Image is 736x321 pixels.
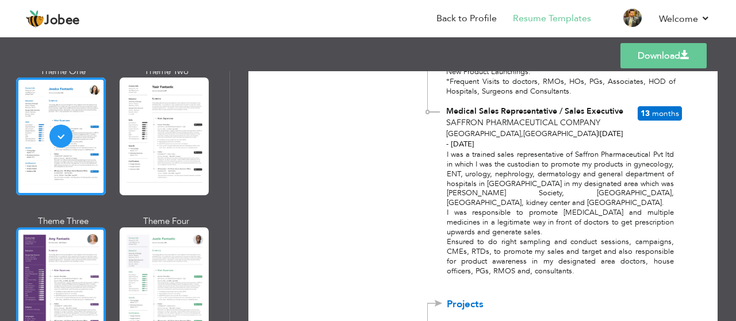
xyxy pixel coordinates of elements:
div: Theme Four [122,215,212,227]
span: 13 [641,108,650,119]
span: Jobee [44,14,80,27]
div: Theme One [18,65,108,78]
span: Medical Sales Representative / Sales Executive [446,106,623,117]
span: , [521,129,523,139]
img: jobee.io [26,10,44,28]
span: [GEOGRAPHIC_DATA] [GEOGRAPHIC_DATA] [446,129,598,139]
span: | [598,129,600,139]
a: Resume Templates [513,12,591,25]
span: [DATE] - [DATE] [446,129,623,150]
div: Theme Two [122,65,212,78]
a: Back to Profile [436,12,497,25]
a: Download [620,43,707,68]
a: Welcome [659,12,710,26]
span: Saffron Pharmaceutical Company [446,117,600,128]
span: Projects [447,299,544,310]
div: Theme Three [18,215,108,227]
div: I was a trained sales representative of Saffron Pharmaceutical Pvt ltd in which I was the custodi... [427,150,680,286]
a: Jobee [26,10,80,28]
span: Months [652,108,679,119]
img: Profile Img [623,9,642,27]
